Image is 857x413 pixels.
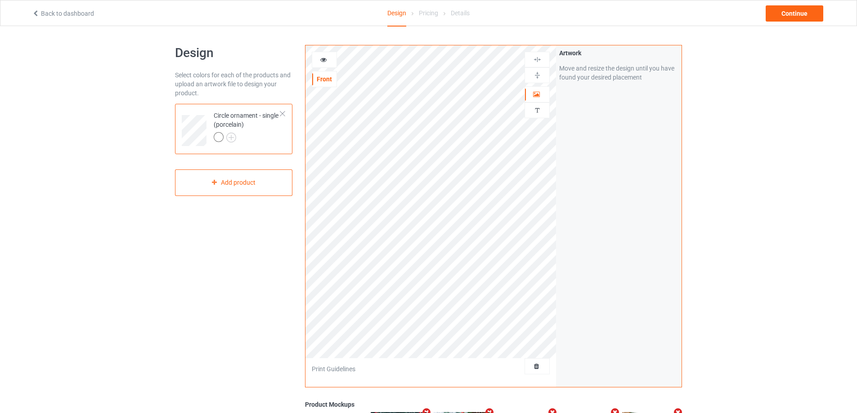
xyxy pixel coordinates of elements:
h1: Design [175,45,292,61]
img: svg%3E%0A [533,55,542,64]
div: Move and resize the design until you have found your desired placement [559,64,678,82]
div: Print Guidelines [312,364,355,373]
div: Select colors for each of the products and upload an artwork file to design your product. [175,71,292,98]
div: Design [387,0,406,27]
div: Product Mockups [305,400,682,409]
div: Add product [175,169,292,196]
img: svg%3E%0A [533,71,542,80]
div: Artwork [559,49,678,58]
div: Front [312,75,337,84]
div: Continue [766,5,823,22]
div: Circle ornament - single (porcelain) [214,111,281,142]
div: Circle ornament - single (porcelain) [175,104,292,154]
img: svg+xml;base64,PD94bWwgdmVyc2lvbj0iMS4wIiBlbmNvZGluZz0iVVRGLTgiPz4KPHN2ZyB3aWR0aD0iMjJweCIgaGVpZ2... [226,133,236,142]
a: Back to dashboard [32,10,94,17]
div: Pricing [419,0,438,26]
img: svg%3E%0A [533,106,542,115]
div: Details [451,0,470,26]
